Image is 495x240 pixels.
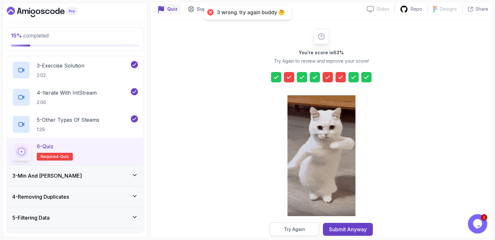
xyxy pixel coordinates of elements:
div: Submit Anyway [329,225,367,233]
p: Designs [440,6,457,12]
span: Required- [41,154,60,159]
button: quiz button [154,4,181,14]
p: 2:02 [37,72,84,78]
p: Support [197,6,215,12]
h2: You're score is 63 % [299,49,344,56]
p: Share [476,6,488,12]
p: Try Again to review and improve your score! [274,58,369,64]
span: quiz [60,154,69,159]
button: 3-Min And [PERSON_NAME] [7,165,143,186]
div: 3 wrong. try again buddy 🤔 [217,9,285,16]
img: cool-cat [287,95,355,216]
p: 2:06 [37,99,97,106]
button: 5-Filtering Data [7,207,143,228]
button: 6-QuizRequired-quiz [12,142,138,161]
p: 3 - Exercise Solution [37,62,84,69]
p: Quiz [167,6,178,12]
span: 15 % [11,32,22,39]
button: 3-Exercise Solution2:02 [12,61,138,79]
h3: 5 - Filtering Data [12,214,50,222]
p: Slides [376,6,389,12]
a: Repo [395,5,427,13]
p: 6 - Quiz [37,142,53,150]
button: Try Again [270,223,319,236]
button: 5-Other Types Of Steams1:29 [12,115,138,133]
div: Try Again [284,226,305,233]
p: Repo [411,6,422,12]
a: Dashboard [7,7,92,17]
button: 4-Removing Duplicates [7,186,143,207]
iframe: chat widget [468,214,489,234]
p: 4 - Iterate with IntStream [37,89,97,97]
button: Share [462,6,488,12]
button: 4-Iterate with IntStream2:06 [12,88,138,106]
p: 1:29 [37,126,99,133]
span: completed [11,32,49,39]
h3: 4 - Removing Duplicates [12,193,69,201]
button: Support button [184,4,219,14]
button: Submit Anyway [323,223,373,236]
p: 5 - Other Types Of Steams [37,116,99,124]
button: Feedback button [222,4,266,14]
h3: 3 - Min And [PERSON_NAME] [12,172,82,180]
